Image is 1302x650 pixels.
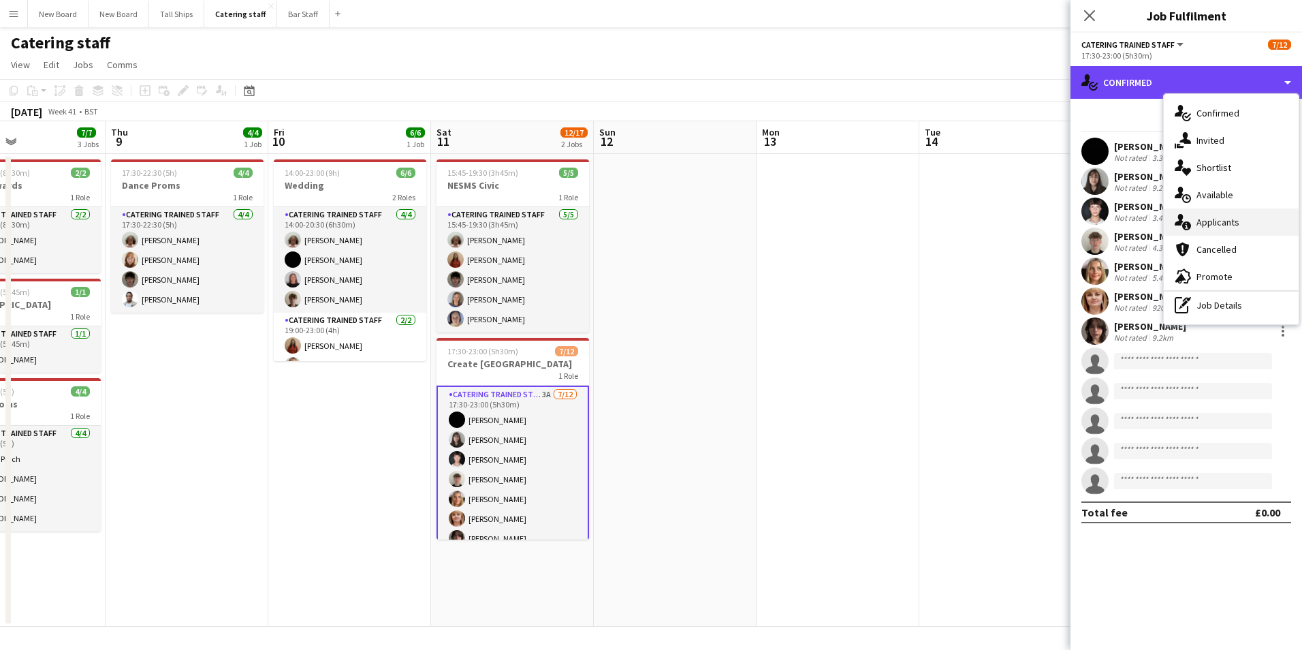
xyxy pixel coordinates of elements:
div: BST [84,106,98,117]
button: Bar Staff [277,1,330,27]
div: £0.00 [1255,506,1280,519]
span: Confirmed [1196,107,1239,119]
span: Mon [762,126,780,138]
button: Catering staff [204,1,277,27]
div: 920m [1149,303,1174,313]
span: Edit [44,59,59,71]
span: 1 Role [558,192,578,202]
span: 1 Role [233,192,253,202]
app-job-card: 17:30-23:00 (5h30m)7/12Create [GEOGRAPHIC_DATA]1 RoleCatering trained staff3A7/1217:30-23:00 (5h3... [436,338,589,540]
span: 7/7 [77,127,96,138]
div: Not rated [1114,183,1149,193]
div: 4.3km [1149,243,1176,253]
a: View [5,56,35,74]
div: [DATE] [11,105,42,119]
span: Sat [436,126,451,138]
span: Shortlist [1196,161,1231,174]
div: Not rated [1114,243,1149,253]
div: [PERSON_NAME] [1114,260,1186,273]
div: [PERSON_NAME] [1114,200,1186,213]
button: New Board [89,1,149,27]
span: Invited [1196,134,1224,146]
div: Not rated [1114,303,1149,313]
span: 17:30-22:30 (5h) [122,168,177,178]
span: Comms [107,59,138,71]
span: 1 Role [70,411,90,421]
span: 15:45-19:30 (3h45m) [447,168,518,178]
span: Catering trained staff [1081,40,1175,50]
app-job-card: 17:30-22:30 (5h)4/4Dance Proms1 RoleCatering trained staff4/417:30-22:30 (5h)[PERSON_NAME][PERSON... [111,159,264,313]
button: Tall Ships [149,1,204,27]
h3: NESMS Civic [436,179,589,191]
span: 5/5 [559,168,578,178]
span: 2 Roles [392,192,415,202]
div: [PERSON_NAME] [1114,320,1186,332]
span: 7/12 [555,346,578,356]
a: Edit [38,56,65,74]
h3: Create [GEOGRAPHIC_DATA] [436,358,589,370]
span: 14:00-23:00 (9h) [285,168,340,178]
div: [PERSON_NAME] [1114,230,1186,243]
div: 3.4km [1149,213,1176,223]
app-job-card: 15:45-19:30 (3h45m)5/5NESMS Civic1 RoleCatering trained staff5/515:45-19:30 (3h45m)[PERSON_NAME][... [436,159,589,332]
app-card-role: Catering trained staff4/417:30-22:30 (5h)[PERSON_NAME][PERSON_NAME][PERSON_NAME][PERSON_NAME] [111,207,264,313]
span: 1 Role [70,192,90,202]
span: View [11,59,30,71]
span: 14 [923,134,940,149]
div: Confirmed [1070,66,1302,99]
app-card-role: Catering trained staff5/515:45-19:30 (3h45m)[PERSON_NAME][PERSON_NAME][PERSON_NAME][PERSON_NAME][... [436,207,589,332]
span: Fri [274,126,285,138]
span: 6/6 [406,127,425,138]
h3: Job Fulfilment [1070,7,1302,25]
div: Not rated [1114,213,1149,223]
span: 13 [760,134,780,149]
span: 1/1 [71,287,90,297]
span: Jobs [73,59,93,71]
span: 9 [109,134,128,149]
div: Not rated [1114,273,1149,283]
div: 1 Job [407,139,424,149]
div: 9.2km [1149,183,1176,193]
div: 2 Jobs [561,139,587,149]
span: 1 Role [70,311,90,322]
app-card-role: Catering trained staff4/414:00-20:30 (6h30m)[PERSON_NAME][PERSON_NAME][PERSON_NAME][PERSON_NAME] [274,207,426,313]
span: 10 [272,134,285,149]
a: Comms [101,56,143,74]
div: Not rated [1114,153,1149,163]
span: 12 [597,134,616,149]
div: Job Details [1164,292,1299,319]
span: Cancelled [1196,243,1237,256]
div: 3.3km [1149,153,1176,163]
div: 17:30-23:00 (5h30m) [1081,50,1291,61]
div: [PERSON_NAME] [1114,170,1186,183]
div: Total fee [1081,506,1128,519]
div: 1 Job [244,139,261,149]
span: Promote [1196,270,1233,283]
app-job-card: 14:00-23:00 (9h)6/6Wedding2 RolesCatering trained staff4/414:00-20:30 (6h30m)[PERSON_NAME][PERSON... [274,159,426,361]
span: Available [1196,189,1233,201]
span: 11 [434,134,451,149]
h3: Wedding [274,179,426,191]
span: 4/4 [71,386,90,397]
div: 5.4km [1149,273,1176,283]
app-card-role: Catering trained staff2/219:00-23:00 (4h)[PERSON_NAME][PERSON_NAME] [274,313,426,379]
div: [PERSON_NAME] [1114,290,1186,303]
span: 4/4 [234,168,253,178]
div: Not rated [1114,332,1149,343]
span: 7/12 [1268,40,1291,50]
span: 4/4 [243,127,262,138]
button: Catering trained staff [1081,40,1186,50]
span: Applicants [1196,216,1239,228]
span: 2/2 [71,168,90,178]
div: 9.2km [1149,332,1176,343]
span: 1 Role [558,371,578,381]
button: New Board [28,1,89,27]
div: 3 Jobs [78,139,99,149]
span: 12/17 [560,127,588,138]
span: 6/6 [396,168,415,178]
span: Sun [599,126,616,138]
